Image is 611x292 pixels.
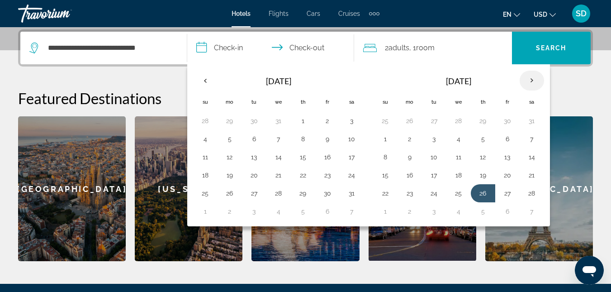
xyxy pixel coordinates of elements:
[135,116,242,261] a: New York[US_STATE]
[320,205,335,218] button: Day 6
[307,10,320,17] a: Cars
[271,205,286,218] button: Day 4
[296,205,310,218] button: Day 5
[338,10,360,17] a: Cruises
[576,9,587,18] span: SD
[223,187,237,200] button: Day 26
[223,133,237,145] button: Day 5
[525,151,539,163] button: Day 14
[247,133,261,145] button: Day 6
[247,169,261,182] button: Day 20
[232,10,251,17] a: Hotels
[536,44,567,52] span: Search
[247,187,261,200] button: Day 27
[525,205,539,218] button: Day 7
[345,187,359,200] button: Day 31
[378,205,393,218] button: Day 1
[193,70,364,220] table: Left calendar grid
[271,133,286,145] button: Day 7
[476,169,490,182] button: Day 19
[187,32,354,64] button: Select check in and out date
[476,151,490,163] button: Day 12
[320,187,335,200] button: Day 30
[18,2,109,25] a: Travorium
[476,187,490,200] button: Day 26
[198,151,213,163] button: Day 11
[345,205,359,218] button: Day 7
[569,4,593,23] button: User Menu
[296,133,310,145] button: Day 8
[500,169,515,182] button: Day 20
[427,115,441,127] button: Day 27
[296,169,310,182] button: Day 22
[354,32,512,64] button: Travelers: 2 adults, 0 children
[271,151,286,163] button: Day 14
[451,151,466,163] button: Day 11
[525,115,539,127] button: Day 31
[296,115,310,127] button: Day 1
[520,70,544,91] button: Next month
[451,115,466,127] button: Day 28
[18,116,126,261] a: Barcelona[GEOGRAPHIC_DATA]
[198,169,213,182] button: Day 18
[296,151,310,163] button: Day 15
[451,187,466,200] button: Day 25
[369,6,379,21] button: Extra navigation items
[269,10,289,17] a: Flights
[218,70,340,92] th: [DATE]
[223,205,237,218] button: Day 2
[373,70,544,220] table: Right calendar grid
[198,115,213,127] button: Day 28
[198,187,213,200] button: Day 25
[500,115,515,127] button: Day 30
[345,115,359,127] button: Day 3
[198,133,213,145] button: Day 4
[296,187,310,200] button: Day 29
[378,115,393,127] button: Day 25
[534,11,547,18] span: USD
[320,169,335,182] button: Day 23
[451,133,466,145] button: Day 4
[320,115,335,127] button: Day 2
[271,115,286,127] button: Day 31
[193,70,218,91] button: Previous month
[378,187,393,200] button: Day 22
[271,169,286,182] button: Day 21
[427,169,441,182] button: Day 17
[135,116,242,261] div: [US_STATE]
[271,187,286,200] button: Day 28
[512,32,591,64] button: Search
[476,133,490,145] button: Day 5
[388,43,409,52] span: Adults
[500,133,515,145] button: Day 6
[534,8,556,21] button: Change currency
[345,169,359,182] button: Day 24
[198,205,213,218] button: Day 1
[403,133,417,145] button: Day 2
[345,133,359,145] button: Day 10
[525,169,539,182] button: Day 21
[403,205,417,218] button: Day 2
[427,187,441,200] button: Day 24
[500,151,515,163] button: Day 13
[403,151,417,163] button: Day 9
[427,205,441,218] button: Day 3
[503,8,520,21] button: Change language
[20,32,591,64] div: Search widget
[378,151,393,163] button: Day 8
[427,133,441,145] button: Day 3
[223,115,237,127] button: Day 29
[320,151,335,163] button: Day 16
[403,115,417,127] button: Day 26
[18,89,593,107] h2: Featured Destinations
[525,133,539,145] button: Day 7
[451,169,466,182] button: Day 18
[378,169,393,182] button: Day 15
[247,151,261,163] button: Day 13
[247,115,261,127] button: Day 30
[18,116,126,261] div: [GEOGRAPHIC_DATA]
